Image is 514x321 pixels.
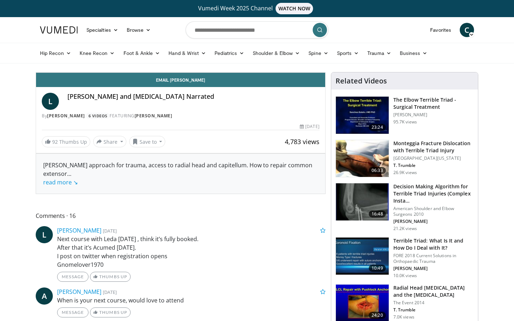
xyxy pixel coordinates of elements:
[135,113,172,119] a: [PERSON_NAME]
[210,46,248,60] a: Pediatrics
[36,211,326,220] span: Comments 16
[393,219,474,224] p: [PERSON_NAME]
[393,163,474,168] p: T. Trumble
[460,23,474,37] a: C
[393,307,474,313] p: T. Trumble
[40,26,78,34] img: VuMedi Logo
[119,46,165,60] a: Foot & Ankle
[103,289,117,295] small: [DATE]
[304,46,332,60] a: Spine
[393,206,474,217] p: American Shoulder and Elbow Surgeons 2010
[57,226,101,234] a: [PERSON_NAME]
[43,161,318,187] div: [PERSON_NAME] approach for trauma, access to radial head and capitellum. How to repair common ext...
[285,137,319,146] span: 4,783 views
[93,136,126,147] button: Share
[36,73,325,87] a: Email [PERSON_NAME]
[42,136,90,147] a: 92 Thumbs Up
[42,113,319,119] div: By FEATURING
[336,238,389,275] img: 87bfdc82-efac-4e11-adae-ebe37a6867b8.150x105_q85_crop-smart_upscale.jpg
[42,93,59,110] a: L
[369,124,386,131] span: 23:24
[122,23,155,37] a: Browse
[75,46,119,60] a: Knee Recon
[393,156,474,161] p: [GEOGRAPHIC_DATA][US_STATE]
[36,46,75,60] a: Hip Recon
[336,140,474,178] a: 06:33 Monteggia Fracture Dislocation with Terrible Triad Injury [GEOGRAPHIC_DATA][US_STATE] T. Tr...
[369,265,386,272] span: 10:49
[248,46,304,60] a: Shoulder & Elbow
[393,112,474,118] p: [PERSON_NAME]
[393,226,417,231] p: 21.2K views
[393,253,474,264] p: FORE 2018 Current Solutions in Orthopaedic Trauma
[82,23,122,37] a: Specialties
[36,226,53,243] a: L
[186,21,328,39] input: Search topics, interventions
[336,97,389,134] img: 162531_0000_1.png.150x105_q85_crop-smart_upscale.jpg
[90,272,130,282] a: Thumbs Up
[57,288,101,296] a: [PERSON_NAME]
[90,307,130,317] a: Thumbs Up
[369,167,386,174] span: 06:33
[336,183,389,220] img: kin_1.png.150x105_q85_crop-smart_upscale.jpg
[336,77,387,85] h4: Related Videos
[393,170,417,175] p: 26.9K views
[393,266,474,271] p: [PERSON_NAME]
[336,237,474,279] a: 10:49 Terrible Triad: What Is It and How Do I Deal with It? FORE 2018 Current Solutions in Orthop...
[164,46,210,60] a: Hand & Wrist
[103,228,117,234] small: [DATE]
[393,96,474,111] h3: The Elbow Terrible Triad - Surgical Treatment
[393,273,417,279] p: 10.0K views
[393,119,417,125] p: 95.7K views
[393,300,474,306] p: The Event 2014
[52,138,58,145] span: 92
[369,312,386,319] span: 24:20
[57,235,326,269] p: Next course with Leda [DATE] , think it’s fully booked. After that it’s Acumed [DATE]. I post on ...
[395,46,432,60] a: Business
[276,3,313,14] span: WATCH NOW
[336,140,389,177] img: 76186_0000_3.png.150x105_q85_crop-smart_upscale.jpg
[86,113,110,119] a: 6 Videos
[47,113,85,119] a: [PERSON_NAME]
[57,272,89,282] a: Message
[57,296,326,305] p: When is your next course, would love to attend
[43,178,78,186] a: read more ↘
[336,96,474,134] a: 23:24 The Elbow Terrible Triad - Surgical Treatment [PERSON_NAME] 95.7K views
[393,237,474,251] h3: Terrible Triad: What Is It and How Do I Deal with It?
[41,3,473,14] a: Vumedi Week 2025 ChannelWATCH NOW
[36,287,53,305] a: A
[393,183,474,204] h3: Decision Making Algorithm for Terrible Triad Injuries (Complex Insta…
[300,123,319,130] div: [DATE]
[333,46,363,60] a: Sports
[336,183,474,231] a: 16:48 Decision Making Algorithm for Terrible Triad Injuries (Complex Insta… American Shoulder and...
[369,210,386,218] span: 16:48
[393,140,474,154] h3: Monteggia Fracture Dislocation with Terrible Triad Injury
[426,23,455,37] a: Favorites
[393,284,474,299] h3: Radial Head [MEDICAL_DATA] and the [MEDICAL_DATA]
[57,307,89,317] a: Message
[129,136,166,147] button: Save to
[36,72,325,73] video-js: Video Player
[393,314,414,320] p: 7.0K views
[363,46,395,60] a: Trauma
[67,93,319,101] h4: [PERSON_NAME] and [MEDICAL_DATA] Narrated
